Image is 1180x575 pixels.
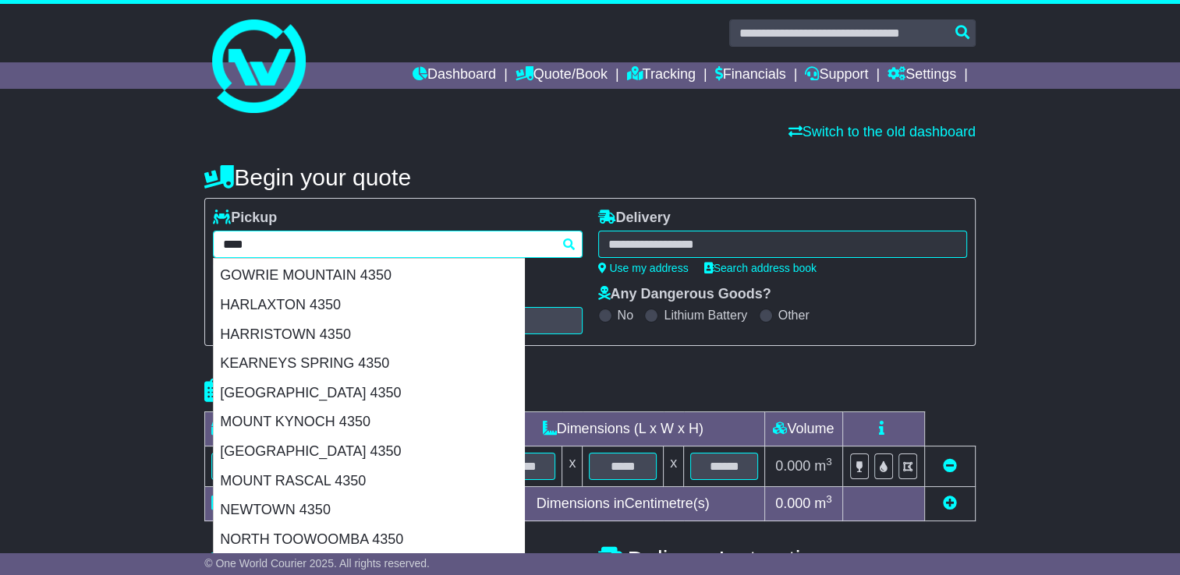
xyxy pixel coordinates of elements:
div: [GEOGRAPHIC_DATA] 4350 [214,437,524,467]
h4: Pickup Instructions [204,546,582,572]
a: Financials [715,62,786,89]
span: © One World Courier 2025. All rights reserved. [204,557,430,570]
a: Remove this item [943,458,957,474]
a: Support [805,62,868,89]
a: Tracking [627,62,696,89]
div: HARLAXTON 4350 [214,291,524,320]
typeahead: Please provide city [213,231,582,258]
h4: Begin your quote [204,164,976,190]
label: Any Dangerous Goods? [598,286,771,303]
span: m [814,458,832,474]
h4: Delivery Instructions [598,546,976,572]
a: Settings [888,62,956,89]
td: Dimensions (L x W x H) [481,412,764,446]
sup: 3 [826,493,832,505]
h4: Package details | [204,378,400,404]
label: Pickup [213,210,277,227]
a: Search address book [704,262,817,274]
a: Use my address [598,262,689,274]
label: Other [778,308,810,323]
td: Dimensions in Centimetre(s) [481,487,764,521]
label: Lithium Battery [664,308,747,323]
label: No [618,308,633,323]
td: Total [205,487,335,521]
span: 0.000 [775,496,810,511]
div: MOUNT KYNOCH 4350 [214,407,524,437]
label: Delivery [598,210,671,227]
td: Type [205,412,335,446]
span: m [814,496,832,511]
div: NEWTOWN 4350 [214,496,524,525]
a: Dashboard [413,62,496,89]
span: 0.000 [775,458,810,474]
div: [GEOGRAPHIC_DATA] 4350 [214,379,524,408]
td: x [562,446,583,487]
div: KEARNEYS SPRING 4350 [214,349,524,379]
a: Quote/Book [516,62,608,89]
td: Volume [764,412,842,446]
td: x [664,446,684,487]
sup: 3 [826,456,832,467]
div: HARRISTOWN 4350 [214,320,524,350]
div: GOWRIE MOUNTAIN 4350 [214,261,524,291]
a: Switch to the old dashboard [788,124,976,139]
a: Add new item [943,496,957,511]
div: NORTH TOOWOOMBA 4350 [214,525,524,555]
div: MOUNT RASCAL 4350 [214,467,524,496]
